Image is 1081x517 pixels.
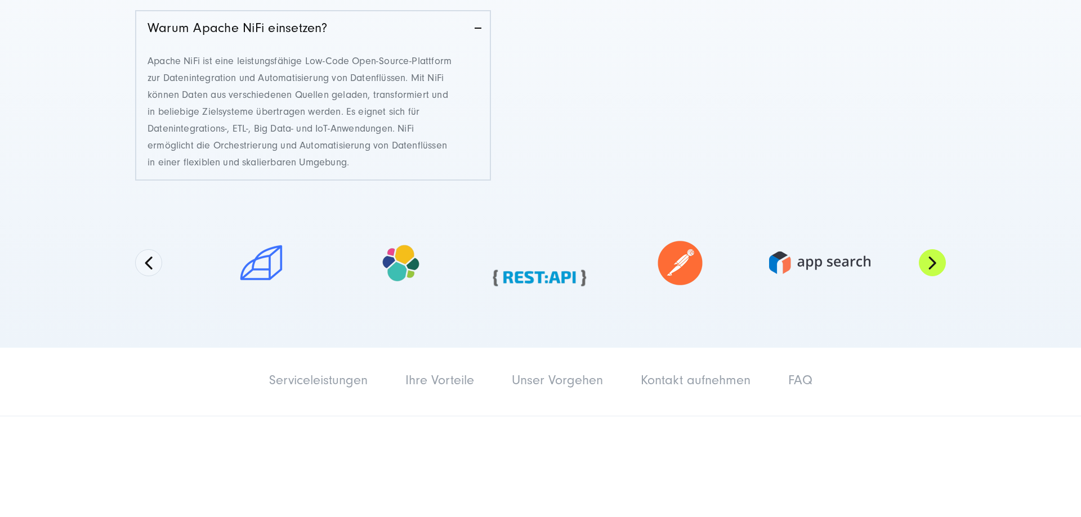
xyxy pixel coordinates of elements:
[512,372,603,388] a: Unser Vorgehen
[206,228,317,297] img: roll bar logo - ihr fachinformatiker für systemintegration - Digitalagentur SUNZINET-PhotoRoom.pn...
[641,372,751,388] a: Kontakt aufnehmen
[135,249,162,276] button: Previous
[405,372,474,388] a: Ihre Vorteile
[269,372,368,388] a: Serviceleistungen
[136,11,490,44] a: Warum Apache NiFi einsetzen?
[345,228,457,297] img: preview-PhotoRoom.png-PhotoRoom (1)
[919,249,946,276] button: Next
[148,53,453,171] p: Apache NiFi ist eine leistungsfähige Low-Code Open-Source-Plattform zur Datenintegration und Auto...
[624,229,736,296] img: postman logo - Ihr fachinformatiker für systemintegration - Digitalagentur SUNZINET-PhotoRoom.png...
[788,372,812,388] a: FAQ
[485,232,596,294] img: preview (1)-PhotoRoom.png-PhotoRoom
[764,250,875,275] img: app-search-elasticsearch-agentur-PhotoRoom.png-PhotoRoom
